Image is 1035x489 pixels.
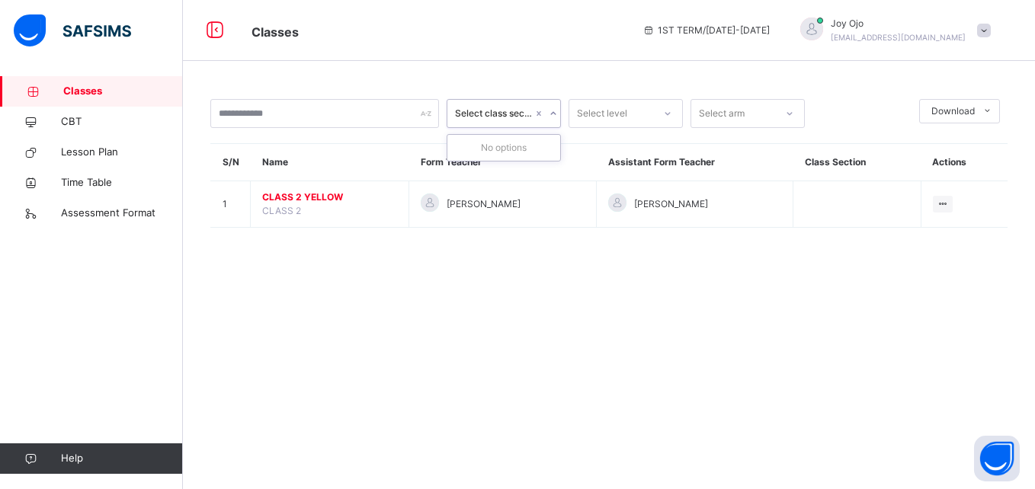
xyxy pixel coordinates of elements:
div: Select arm [699,99,745,128]
th: Actions [921,144,1008,181]
span: Download [931,104,975,118]
th: Name [251,144,409,181]
th: Class Section [793,144,921,181]
span: CLASS 2 [262,205,301,216]
button: Open asap [974,436,1020,481]
div: No options [447,135,560,161]
th: S/N [211,144,251,181]
span: Classes [63,84,183,99]
span: [EMAIL_ADDRESS][DOMAIN_NAME] [831,33,966,42]
span: CBT [61,114,183,129]
td: 1 [211,181,251,228]
span: Classes [252,24,299,40]
div: JoyOjo [785,17,998,44]
span: Help [61,451,182,466]
span: Lesson Plan [61,145,183,160]
div: Select level [577,99,627,128]
th: Form Teacher [409,144,597,181]
span: session/term information [642,24,770,37]
img: safsims [14,14,131,46]
span: Time Table [61,175,183,190]
span: Joy Ojo [831,17,966,30]
span: CLASS 2 YELLOW [262,190,397,204]
th: Assistant Form Teacher [597,144,793,181]
div: Select class section [455,107,533,120]
span: Assessment Format [61,206,183,221]
span: [PERSON_NAME] [447,197,521,211]
span: [PERSON_NAME] [634,197,708,211]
